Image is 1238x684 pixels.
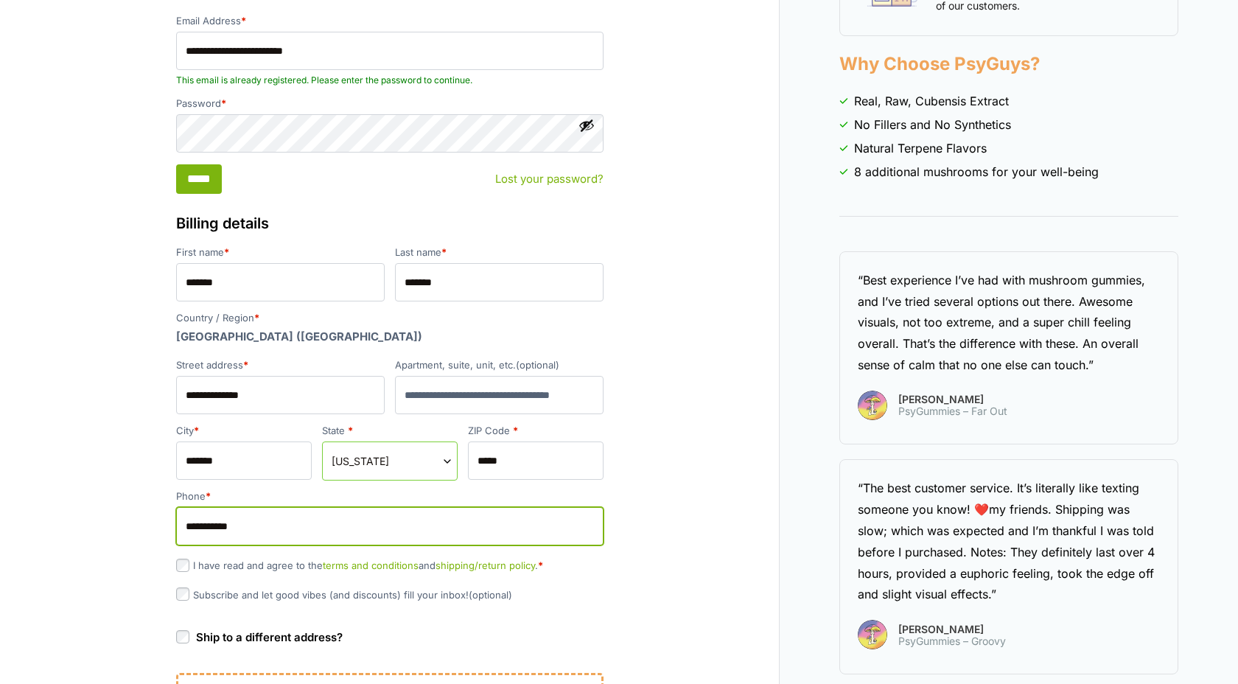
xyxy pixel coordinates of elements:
[196,630,343,644] span: Ship to a different address?
[176,426,312,436] label: City
[578,117,595,133] button: Show password
[176,313,604,323] label: Country / Region
[469,589,512,601] span: (optional)
[395,360,604,370] label: Apartment, suite, unit, etc.
[854,139,987,157] span: Natural Terpene Flavors
[854,163,1099,181] span: 8 additional mushrooms for your well-being
[176,16,604,26] label: Email Address
[176,492,604,501] label: Phone
[322,426,458,436] label: State
[176,99,604,108] label: Password
[176,559,543,571] label: I have read and agree to the and .
[176,559,189,572] input: I have read and agree to theterms and conditionsandshipping/return policy.
[839,53,1040,74] strong: Why Choose PsyGuys?
[395,248,604,257] label: Last name
[468,426,604,436] label: ZIP Code
[898,405,1007,417] span: PsyGummies – Far Out
[176,630,189,643] input: Ship to a different address?
[176,589,512,601] label: Subscribe and let good vibes (and discounts) fill your inbox!
[176,248,385,257] label: First name
[516,359,559,371] span: (optional)
[898,635,1006,647] span: PsyGummies – Groovy
[176,329,422,343] strong: [GEOGRAPHIC_DATA] ([GEOGRAPHIC_DATA])
[858,270,1160,376] div: “Best experience I’ve had with mushroom gummies, and I’ve tried several options out there. Awesom...
[332,453,448,469] span: Texas
[176,212,604,234] h3: Billing details
[436,559,535,571] a: shipping/return policy
[858,478,1160,605] div: “The best customer service. It’s literally like texting someone you know! ❤️my friends. Shipping ...
[898,624,1006,635] span: [PERSON_NAME]
[176,74,604,87] span: This email is already registered. Please enter the password to continue.
[495,171,604,188] a: Lost your password?
[854,116,1011,133] span: No Fillers and No Synthetics
[323,559,419,571] a: terms and conditions
[322,442,458,481] span: State
[176,587,189,601] input: Subscribe and let good vibes (and discounts) fill your inbox!(optional)
[898,394,1007,405] span: [PERSON_NAME]
[854,92,1009,110] span: Real, Raw, Cubensis Extract
[176,360,385,370] label: Street address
